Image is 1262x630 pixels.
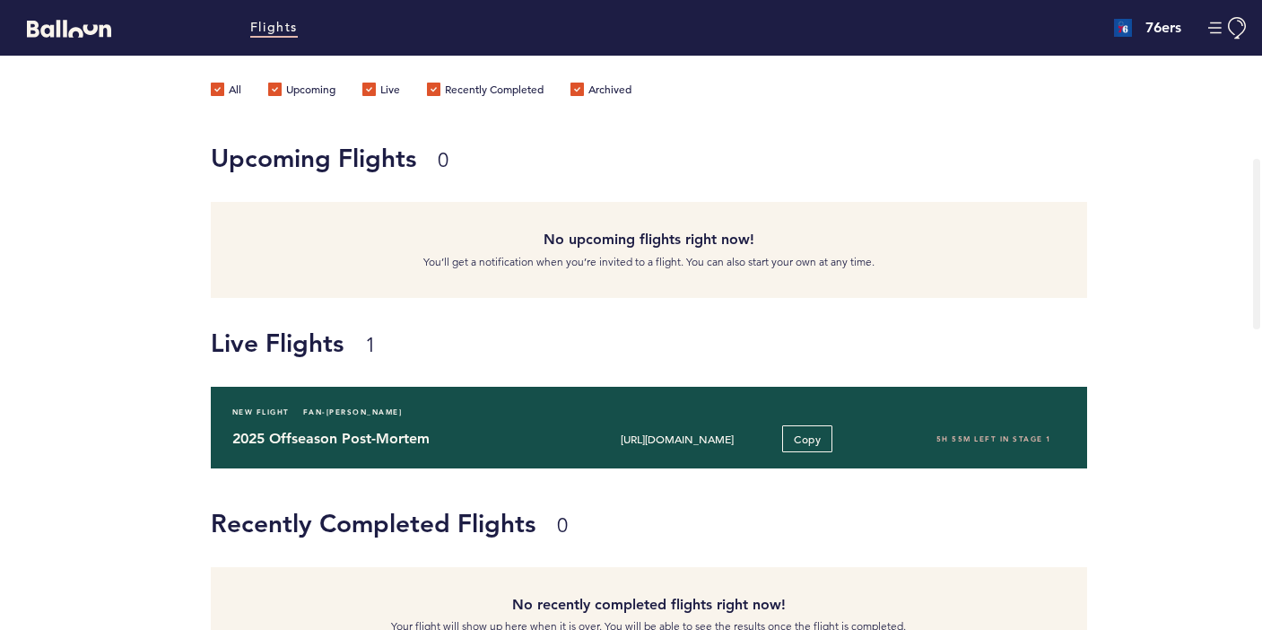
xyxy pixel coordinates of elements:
small: 1 [365,333,376,357]
span: 5H 55M left in stage 1 [936,434,1052,443]
span: Copy [794,432,821,446]
span: New Flight [232,403,290,421]
button: Manage Account [1208,17,1249,39]
h1: Recently Completed Flights [211,505,1074,541]
label: Live [362,83,400,101]
button: Copy [782,425,832,452]
h4: 2025 Offseason Post-Mortem [232,428,564,450]
svg: Balloon [27,20,111,38]
h4: No upcoming flights right now! [224,229,1074,250]
a: Balloon [13,18,111,37]
h1: Live Flights [211,325,1249,361]
label: Recently Completed [427,83,544,101]
p: You’ll get a notification when you’re invited to a flight. You can also start your own at any time. [224,253,1074,271]
label: Upcoming [268,83,335,101]
span: Fan-[PERSON_NAME] [303,403,403,421]
h1: Upcoming Flights [211,140,1074,176]
label: Archived [570,83,631,101]
small: 0 [438,148,448,172]
h4: 76ers [1145,17,1181,39]
label: All [211,83,241,101]
a: Flights [250,18,298,38]
h4: No recently completed flights right now! [224,594,1074,616]
small: 0 [557,513,568,538]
